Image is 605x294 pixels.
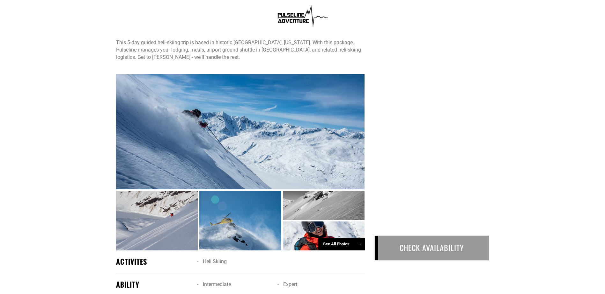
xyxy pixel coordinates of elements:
[283,281,297,287] span: Expert
[116,280,193,290] div: ABILITY
[275,3,330,29] img: 1638909355.png
[203,258,227,264] span: Heli Skiing
[203,281,231,287] span: Intermediate
[116,257,193,267] div: ACTIVITES
[358,241,362,246] span: →
[318,238,365,250] div: See All Photos
[116,39,365,61] p: This 5-day guided heli-skiing trip is based in historic [GEOGRAPHIC_DATA], [US_STATE]. With this ...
